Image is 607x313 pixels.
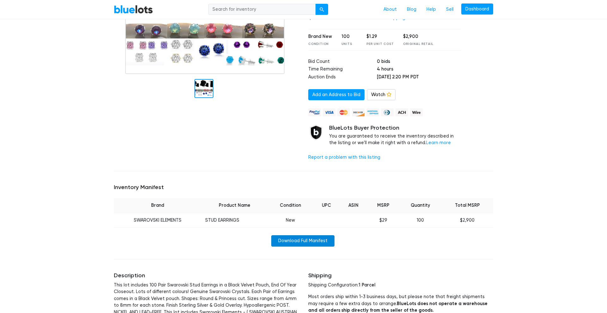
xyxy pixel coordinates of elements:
[377,66,461,74] td: 4 hours
[341,33,357,40] div: 100
[337,108,350,116] img: mastercard-42073d1d8d11d6635de4c079ffdb20a4f30a903dc55d1612383a1b395dd17f39.png
[308,66,377,74] td: Time Remaining
[308,125,324,140] img: buyer_protection_shield-3b65640a83011c7d3ede35a8e5a80bfdfaa6a97447f0071c1475b91a4b0b3d01.png
[308,282,493,289] p: Shipping Configuration:
[340,198,368,213] th: ASIN
[323,108,335,116] img: visa-79caf175f036a155110d1892330093d4c38f53c55c9ec9e2c3a54a56571784bb.png
[329,125,461,132] h5: BlueLots Buyer Protection
[271,235,334,247] a: Download Full Manifest
[329,125,461,146] div: You are guaranteed to receive the inventory described in the listing or we'll make it right with ...
[403,42,433,46] div: Original Retail
[442,198,493,213] th: Total MSRP
[341,42,357,46] div: Units
[308,89,365,101] a: Add an Address to Bid
[114,213,201,228] td: SWAROVSKI ELEMENTS
[366,108,379,116] img: american_express-ae2a9f97a040b4b41f6397f7637041a5861d5f99d0716c09922aba4e24c8547d.png
[114,198,201,213] th: Brand
[377,74,461,82] td: [DATE] 2:20 PM PDT
[366,42,394,46] div: Per Unit Cost
[308,58,377,66] td: Bid Count
[359,282,375,288] span: 1 Parcel
[368,198,399,213] th: MSRP
[403,33,433,40] div: $2,900
[308,272,493,279] h5: Shipping
[377,58,461,66] td: 0 bids
[308,74,377,82] td: Auction Ends
[114,272,299,279] h5: Description
[421,3,441,15] a: Help
[308,33,332,40] div: Brand New
[201,198,267,213] th: Product Name
[308,42,332,46] div: Condition
[367,89,395,101] a: Watch
[461,3,493,15] a: Dashboard
[402,3,421,15] a: Blog
[441,3,459,15] a: Sell
[267,213,313,228] td: New
[381,108,394,116] img: diners_club-c48f30131b33b1bb0e5d0e2dbd43a8bea4cb12cb2961413e2f4250e06c020426.png
[313,198,340,213] th: UPC
[352,108,365,116] img: discover-82be18ecfda2d062aad2762c1ca80e2d36a4073d45c9e0ffae68cd515fbd3d32.png
[114,5,153,14] a: BlueLots
[399,198,442,213] th: Quantity
[442,213,493,228] td: $2,900
[208,4,316,15] input: Search for inventory
[308,155,380,160] a: Report a problem with this listing
[201,213,267,228] td: STUD EARRINGS
[395,108,408,116] img: ach-b7992fed28a4f97f893c574229be66187b9afb3f1a8d16a4691d3d3140a8ab00.png
[410,108,423,116] img: wire-908396882fe19aaaffefbd8e17b12f2f29708bd78693273c0e28e3a24408487f.png
[267,198,313,213] th: Condition
[308,108,321,116] img: paypal_credit-80455e56f6e1299e8d57f40c0dcee7b8cd4ae79b9eccbfc37e2480457ba36de9.png
[399,213,442,228] td: 100
[368,213,399,228] td: $29
[114,184,493,191] h5: Inventory Manifest
[378,3,402,15] a: About
[366,33,394,40] div: $1.29
[426,140,451,145] a: Learn more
